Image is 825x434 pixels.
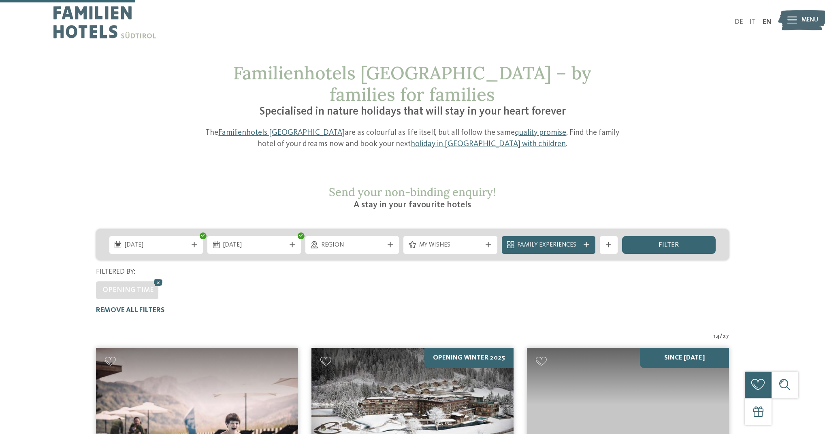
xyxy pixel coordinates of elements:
[515,129,566,137] a: quality promise
[411,140,566,148] a: holiday in [GEOGRAPHIC_DATA] with children
[750,19,756,26] a: IT
[102,287,154,294] span: Opening time
[419,241,482,250] span: My wishes
[321,241,384,250] span: Region
[223,241,286,250] span: [DATE]
[735,19,743,26] a: DE
[96,307,164,314] span: Remove all filters
[802,16,818,25] span: Menu
[218,129,345,137] a: Familienhotels [GEOGRAPHIC_DATA]
[714,332,720,341] span: 14
[233,62,591,106] span: Familienhotels [GEOGRAPHIC_DATA] – by families for families
[354,200,471,209] span: A stay in your favourite hotels
[96,268,135,275] span: Filtered by:
[329,185,496,199] span: Send your non-binding enquiry!
[659,242,679,249] span: filter
[125,241,187,250] span: [DATE]
[723,332,729,341] span: 27
[517,241,580,250] span: Family Experiences
[720,332,723,341] span: /
[763,19,772,26] a: EN
[259,106,566,117] span: Specialised in nature holidays that will stay in your heart forever
[201,128,625,150] p: The are as colourful as life itself, but all follow the same . Find the family hotel of your drea...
